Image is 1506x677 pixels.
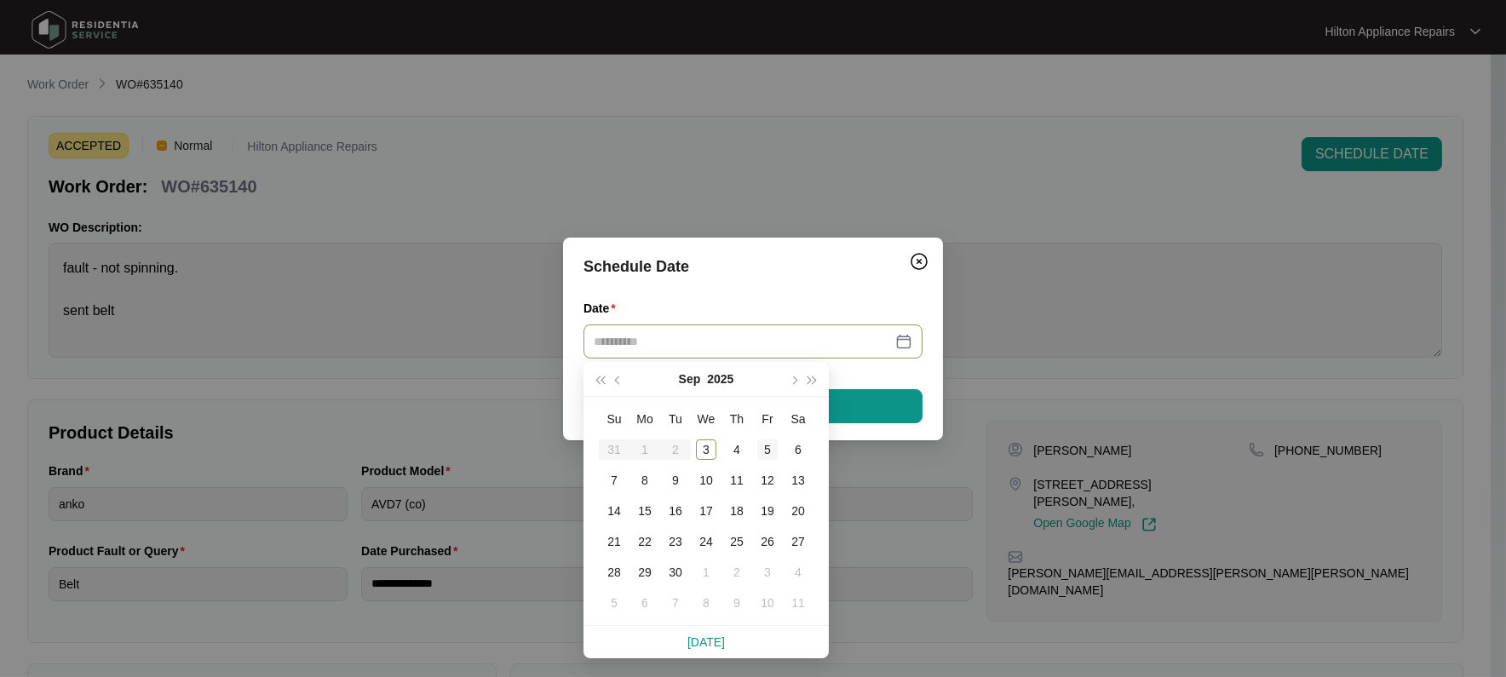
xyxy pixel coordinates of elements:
[721,404,752,434] th: Th
[691,588,721,618] td: 2025-10-08
[696,562,716,582] div: 1
[583,255,923,278] div: Schedule Date
[599,588,629,618] td: 2025-10-05
[757,439,778,460] div: 5
[635,562,655,582] div: 29
[691,465,721,496] td: 2025-09-10
[660,465,691,496] td: 2025-09-09
[721,526,752,557] td: 2025-09-25
[752,465,783,496] td: 2025-09-12
[757,470,778,491] div: 12
[629,557,660,588] td: 2025-09-29
[752,588,783,618] td: 2025-10-10
[665,501,686,521] div: 16
[604,593,624,613] div: 5
[696,501,716,521] div: 17
[665,593,686,613] div: 7
[788,501,808,521] div: 20
[783,496,813,526] td: 2025-09-20
[691,526,721,557] td: 2025-09-24
[727,470,747,491] div: 11
[604,501,624,521] div: 14
[707,362,733,396] button: 2025
[727,439,747,460] div: 4
[687,635,725,649] a: [DATE]
[594,332,892,351] input: Date
[752,404,783,434] th: Fr
[721,434,752,465] td: 2025-09-04
[727,593,747,613] div: 9
[599,496,629,526] td: 2025-09-14
[665,531,686,552] div: 23
[727,562,747,582] div: 2
[629,404,660,434] th: Mo
[727,501,747,521] div: 18
[788,470,808,491] div: 13
[783,465,813,496] td: 2025-09-13
[604,562,624,582] div: 28
[629,588,660,618] td: 2025-10-06
[721,557,752,588] td: 2025-10-02
[660,526,691,557] td: 2025-09-23
[788,593,808,613] div: 11
[660,588,691,618] td: 2025-10-07
[752,557,783,588] td: 2025-10-03
[635,501,655,521] div: 15
[783,557,813,588] td: 2025-10-04
[599,404,629,434] th: Su
[665,562,686,582] div: 30
[752,434,783,465] td: 2025-09-05
[691,557,721,588] td: 2025-10-01
[599,465,629,496] td: 2025-09-07
[635,531,655,552] div: 22
[757,531,778,552] div: 26
[604,470,624,491] div: 7
[629,465,660,496] td: 2025-09-08
[752,526,783,557] td: 2025-09-26
[721,496,752,526] td: 2025-09-18
[599,526,629,557] td: 2025-09-21
[604,531,624,552] div: 21
[757,562,778,582] div: 3
[691,404,721,434] th: We
[629,526,660,557] td: 2025-09-22
[788,562,808,582] div: 4
[905,248,933,275] button: Close
[660,496,691,526] td: 2025-09-16
[635,593,655,613] div: 6
[696,531,716,552] div: 24
[721,588,752,618] td: 2025-10-09
[783,526,813,557] td: 2025-09-27
[583,300,623,317] label: Date
[696,439,716,460] div: 3
[757,593,778,613] div: 10
[721,465,752,496] td: 2025-09-11
[599,557,629,588] td: 2025-09-28
[788,439,808,460] div: 6
[783,434,813,465] td: 2025-09-06
[660,404,691,434] th: Tu
[788,531,808,552] div: 27
[757,501,778,521] div: 19
[665,470,686,491] div: 9
[783,588,813,618] td: 2025-10-11
[635,470,655,491] div: 8
[909,251,929,272] img: closeCircle
[691,434,721,465] td: 2025-09-03
[696,593,716,613] div: 8
[629,496,660,526] td: 2025-09-15
[783,404,813,434] th: Sa
[696,470,716,491] div: 10
[660,557,691,588] td: 2025-09-30
[727,531,747,552] div: 25
[752,496,783,526] td: 2025-09-19
[691,496,721,526] td: 2025-09-17
[679,362,701,396] button: Sep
